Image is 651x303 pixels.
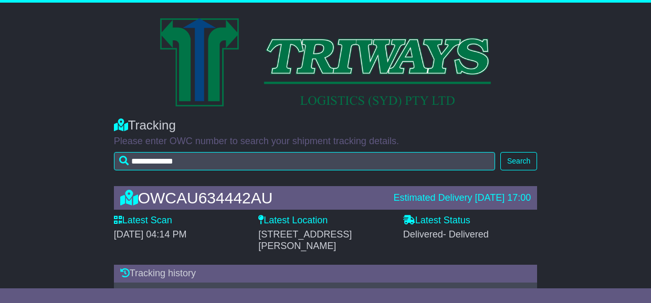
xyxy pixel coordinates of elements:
[258,215,328,226] label: Latest Location
[403,215,470,226] label: Latest Status
[160,18,491,107] img: GetCustomerLogo
[443,229,489,240] span: - Delivered
[114,215,172,226] label: Latest Scan
[115,189,388,207] div: OWCAU634442AU
[403,229,489,240] span: Delivered
[114,229,187,240] span: [DATE] 04:14 PM
[114,265,538,283] div: Tracking history
[500,152,537,170] button: Search
[114,136,538,147] p: Please enter OWC number to search your shipment tracking details.
[394,192,531,204] div: Estimated Delivery [DATE] 17:00
[114,118,538,133] div: Tracking
[258,229,352,251] span: [STREET_ADDRESS][PERSON_NAME]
